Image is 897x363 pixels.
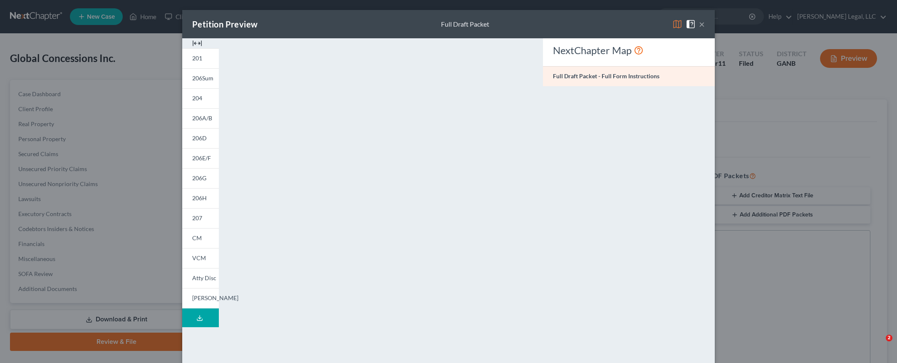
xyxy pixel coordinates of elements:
a: Atty Disc [182,268,219,288]
a: 207 [182,208,219,228]
div: NextChapter Map [553,44,705,57]
div: Full Draft Packet [441,20,489,29]
span: [PERSON_NAME] [192,294,238,301]
a: CM [182,228,219,248]
img: expand-e0f6d898513216a626fdd78e52531dac95497ffd26381d4c15ee2fc46db09dca.svg [192,38,202,48]
div: Petition Preview [192,18,258,30]
span: 2 [886,335,892,341]
span: 206E/F [192,154,211,162]
span: 206D [192,134,207,142]
iframe: Intercom live chat [869,335,889,355]
a: 206E/F [182,148,219,168]
strong: Full Draft Packet - Full Form Instructions [553,72,659,80]
span: 206H [192,194,207,201]
a: 206D [182,128,219,148]
span: CM [192,234,202,241]
span: Atty Disc [192,274,216,281]
a: 201 [182,48,219,68]
span: 201 [192,55,202,62]
span: 206A/B [192,114,212,122]
span: 206G [192,174,206,181]
a: [PERSON_NAME] [182,288,219,308]
img: help-close-5ba153eb36485ed6c1ea00a893f15db1cb9b99d6cae46e1a8edb6c62d00a1a76.svg [686,19,696,29]
a: 206A/B [182,108,219,128]
button: × [699,19,705,29]
a: 206H [182,188,219,208]
span: VCM [192,254,206,261]
span: 207 [192,214,202,221]
img: map-eea8200ae884c6f1103ae1953ef3d486a96c86aabb227e865a55264e3737af1f.svg [672,19,682,29]
span: 204 [192,94,202,102]
span: 206Sum [192,75,213,82]
a: VCM [182,248,219,268]
a: 204 [182,88,219,108]
a: 206Sum [182,68,219,88]
a: 206G [182,168,219,188]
